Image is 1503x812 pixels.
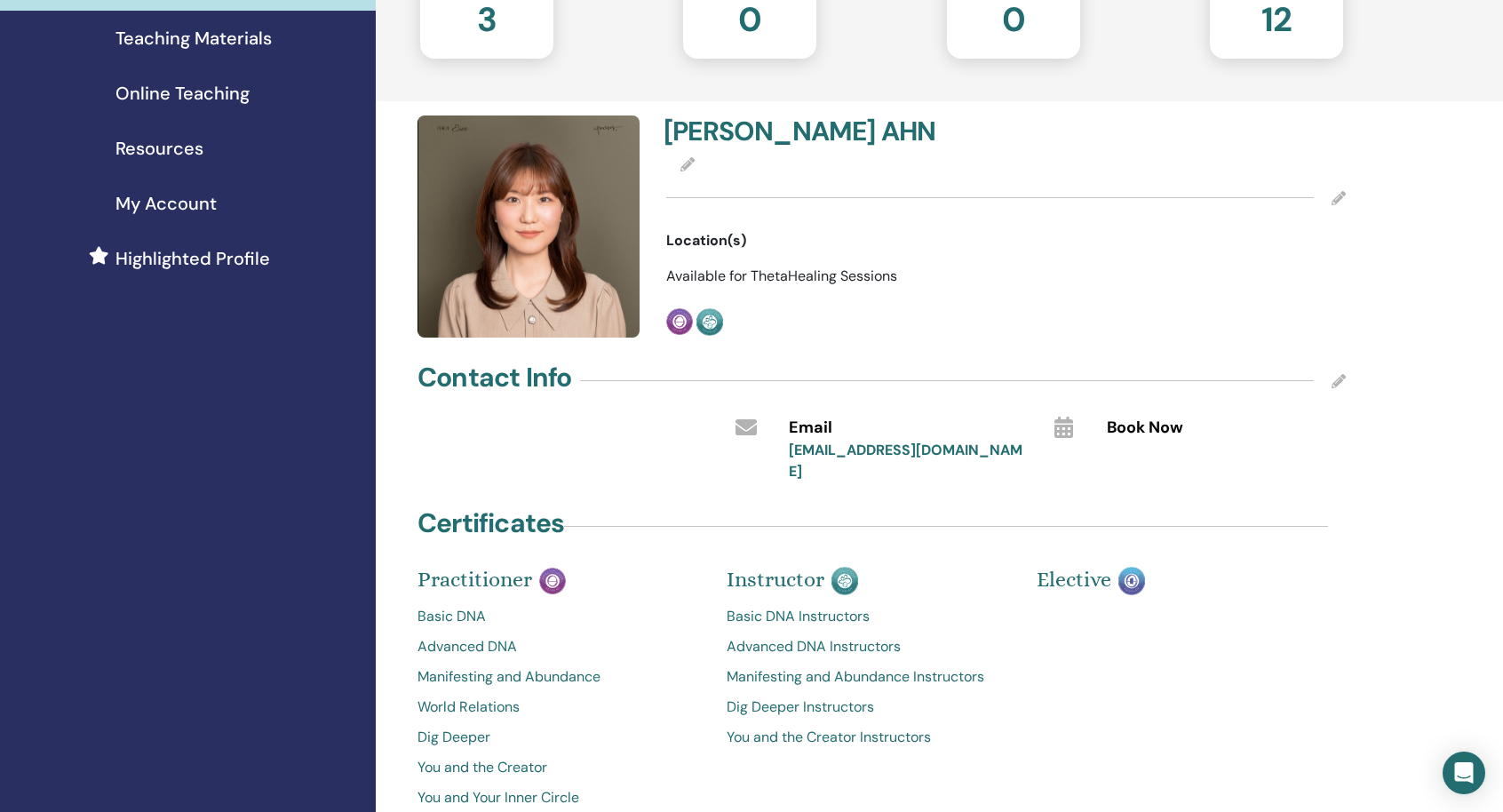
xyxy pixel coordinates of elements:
[727,697,1009,718] a: Dig Deeper Instructors
[417,606,700,627] a: Basic DNA
[417,666,700,688] a: Manifesting and Abundance
[115,245,270,272] span: Highlighted Profile
[727,567,824,592] span: Instructor
[115,190,217,217] span: My Account
[417,115,640,338] img: default.jpg
[1107,417,1183,440] span: Book Now
[664,115,996,147] h4: [PERSON_NAME] AHN
[115,25,272,52] span: Teaching Materials
[417,567,532,592] span: Practitioner
[789,417,832,440] span: Email
[417,507,564,539] h4: Certificates
[417,727,700,748] a: Dig Deeper
[417,636,700,657] a: Advanced DNA
[789,441,1022,481] a: [EMAIL_ADDRESS][DOMAIN_NAME]
[417,787,700,808] a: You and Your Inner Circle
[727,606,1009,627] a: Basic DNA Instructors
[727,666,1009,688] a: Manifesting and Abundance Instructors
[727,727,1009,748] a: You and the Creator Instructors
[417,362,571,394] h4: Contact Info
[666,230,746,251] span: Location(s)
[115,135,203,162] span: Resources
[666,267,897,285] span: Available for ThetaHealing Sessions
[115,80,250,107] span: Online Teaching
[417,757,700,778] a: You and the Creator
[727,636,1009,657] a: Advanced DNA Instructors
[1443,752,1485,794] div: Open Intercom Messenger
[1037,567,1111,592] span: Elective
[417,697,700,718] a: World Relations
